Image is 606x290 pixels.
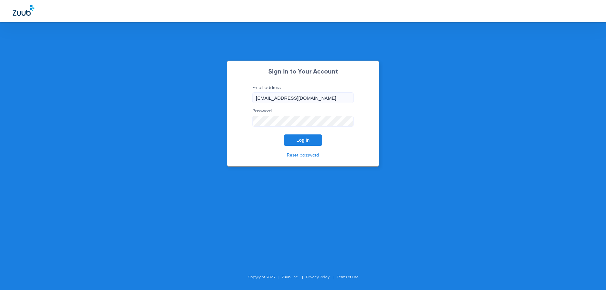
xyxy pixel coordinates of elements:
[306,275,330,279] a: Privacy Policy
[337,275,359,279] a: Terms of Use
[248,274,282,281] li: Copyright 2025
[284,134,322,146] button: Log In
[282,274,306,281] li: Zuub, Inc.
[252,92,353,103] input: Email address
[252,85,353,103] label: Email address
[296,138,310,143] span: Log In
[243,69,363,75] h2: Sign In to Your Account
[287,153,319,157] a: Reset password
[252,108,353,127] label: Password
[252,116,353,127] input: Password
[13,5,34,16] img: Zuub Logo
